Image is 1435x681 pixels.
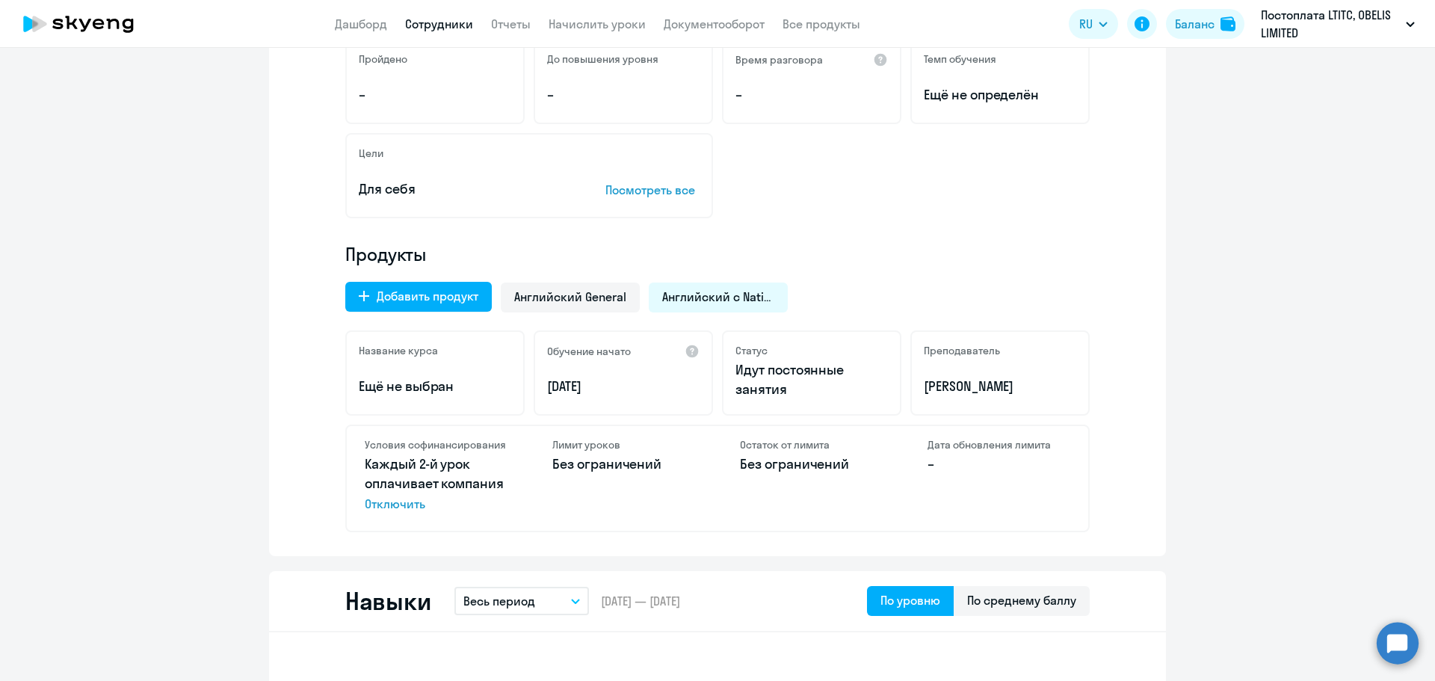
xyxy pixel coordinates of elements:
[924,344,1000,357] h5: Преподаватель
[1069,9,1118,39] button: RU
[552,454,695,474] p: Без ограничений
[924,377,1076,396] p: [PERSON_NAME]
[601,593,680,609] span: [DATE] — [DATE]
[1261,6,1400,42] p: Постоплата LTITC, OBELIS LIMITED
[359,85,511,105] p: –
[359,147,383,160] h5: Цели
[552,438,695,452] h4: Лимит уроков
[359,344,438,357] h5: Название курса
[377,287,478,305] div: Добавить продукт
[967,591,1076,609] div: По среднему баллу
[605,181,700,199] p: Посмотреть все
[928,454,1070,474] p: –
[547,85,700,105] p: –
[735,360,888,399] p: Идут постоянные занятия
[365,454,507,513] p: Каждый 2-й урок оплачивает компания
[405,16,473,31] a: Сотрудники
[735,344,768,357] h5: Статус
[365,438,507,452] h4: Условия софинансирования
[928,438,1070,452] h4: Дата обновления лимита
[345,282,492,312] button: Добавить продукт
[1079,15,1093,33] span: RU
[1220,16,1235,31] img: balance
[345,242,1090,266] h4: Продукты
[662,289,774,305] span: Английский с Native
[924,52,996,66] h5: Темп обучения
[1175,15,1215,33] div: Баланс
[740,454,883,474] p: Без ограничений
[735,85,888,105] p: –
[549,16,646,31] a: Начислить уроки
[454,587,589,615] button: Весь период
[345,586,430,616] h2: Навыки
[1166,9,1244,39] button: Балансbalance
[547,345,631,358] h5: Обучение начато
[880,591,940,609] div: По уровню
[547,377,700,396] p: [DATE]
[491,16,531,31] a: Отчеты
[463,592,535,610] p: Весь период
[365,495,507,513] span: Отключить
[735,53,823,67] h5: Время разговора
[1253,6,1422,42] button: Постоплата LTITC, OBELIS LIMITED
[664,16,765,31] a: Документооборот
[547,52,658,66] h5: До повышения уровня
[359,377,511,396] p: Ещё не выбран
[783,16,860,31] a: Все продукты
[514,289,626,305] span: Английский General
[359,52,407,66] h5: Пройдено
[740,438,883,452] h4: Остаток от лимита
[359,179,559,199] p: Для себя
[924,85,1076,105] span: Ещё не определён
[335,16,387,31] a: Дашборд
